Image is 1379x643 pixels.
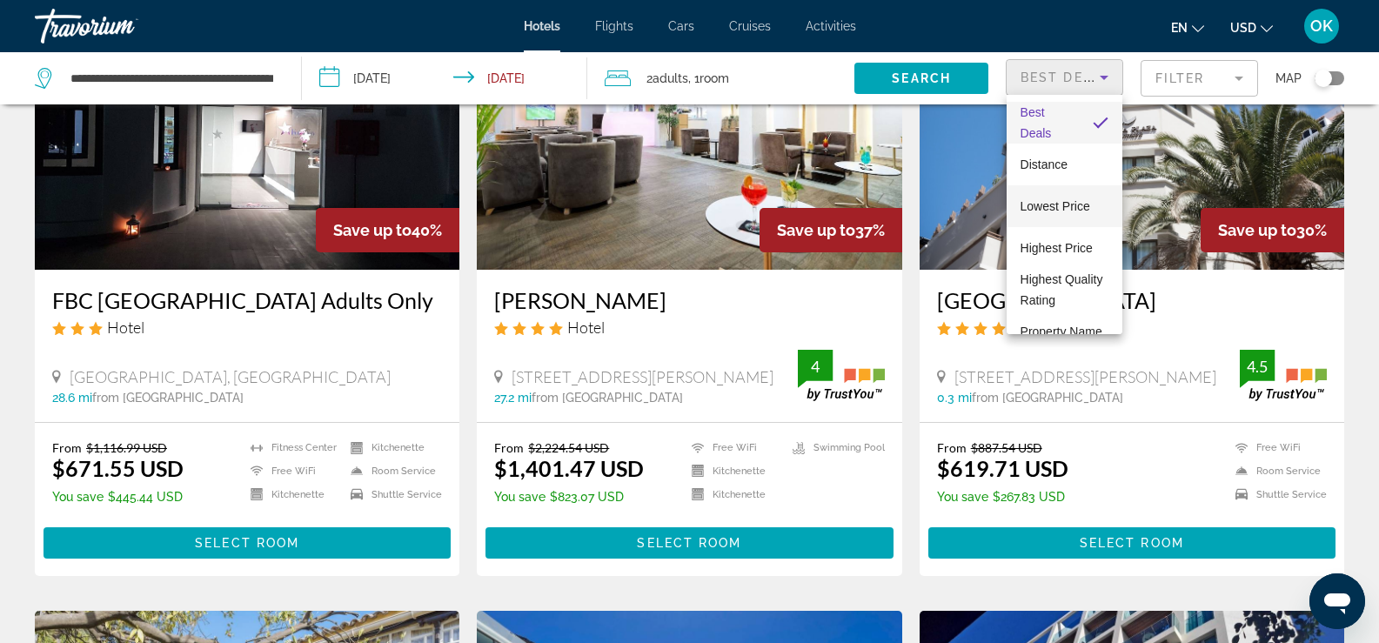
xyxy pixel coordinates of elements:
span: Property Name [1021,325,1102,338]
span: Lowest Price [1021,199,1090,213]
span: Highest Price [1021,241,1093,255]
span: Distance [1021,157,1068,171]
iframe: Кнопка, открывающая окно обмена сообщениями; идет разговор [1309,573,1365,629]
span: Best Deals [1021,105,1052,140]
span: Highest Quality Rating [1021,272,1103,307]
div: Sort by [1007,95,1122,334]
